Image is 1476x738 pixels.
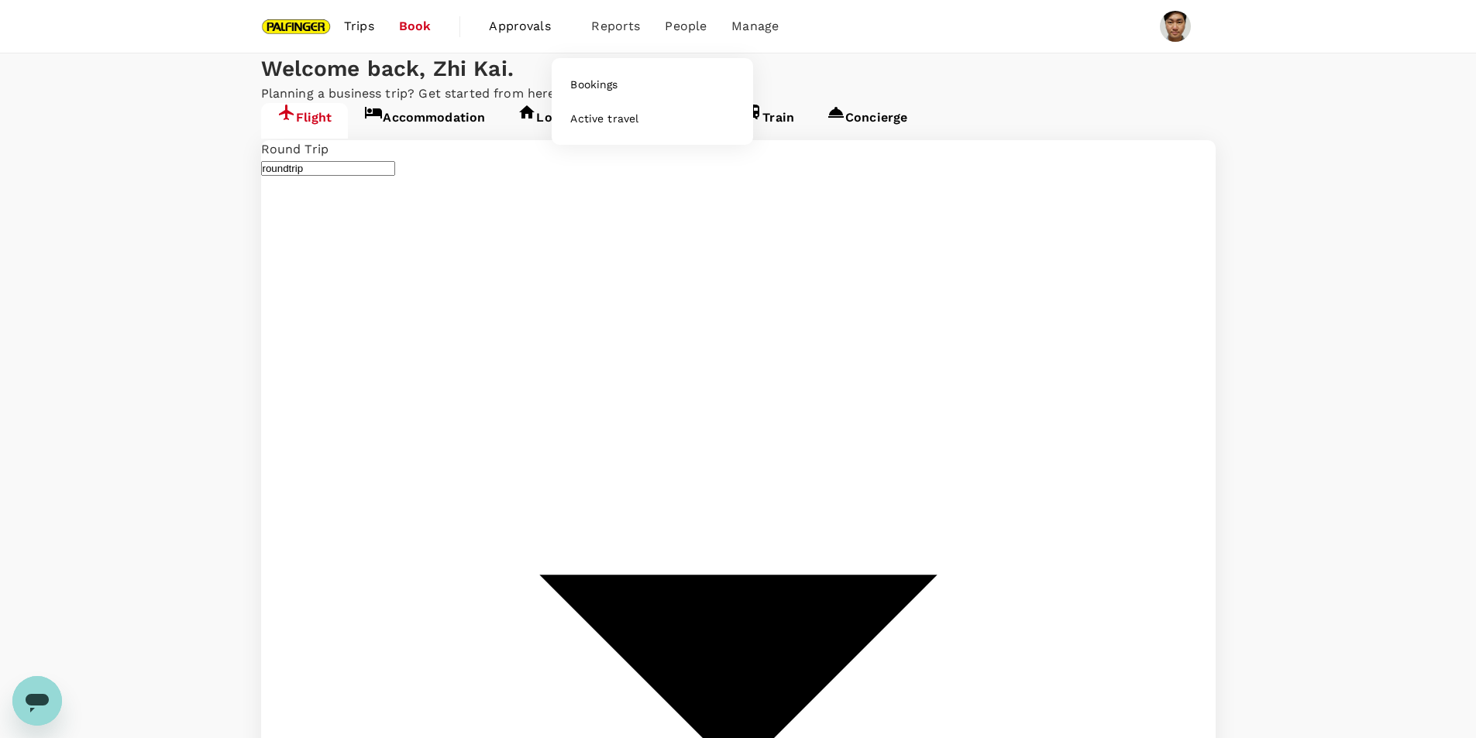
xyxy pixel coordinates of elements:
a: Accommodation [348,103,501,139]
span: Book [399,17,432,36]
span: Manage [731,17,779,36]
span: Approvals [489,17,566,36]
a: Flight [261,103,349,139]
a: Bookings [561,67,744,101]
div: Round Trip [261,140,1216,159]
iframe: Button to launch messaging window [12,676,62,726]
img: Palfinger Asia Pacific Pte Ltd [261,9,332,43]
span: Reports [591,17,640,36]
a: Concierge [810,103,924,139]
a: Long stay [501,103,614,139]
a: Active travel [561,101,744,136]
img: Zhi Kai Loh [1160,11,1191,42]
p: Planning a business trip? Get started from here. [261,84,1216,103]
span: Bookings [570,77,618,92]
span: Trips [344,17,374,36]
span: Active travel [570,111,638,126]
div: Welcome back , Zhi Kai . [261,53,1216,84]
span: People [665,17,707,36]
a: Train [728,103,810,139]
